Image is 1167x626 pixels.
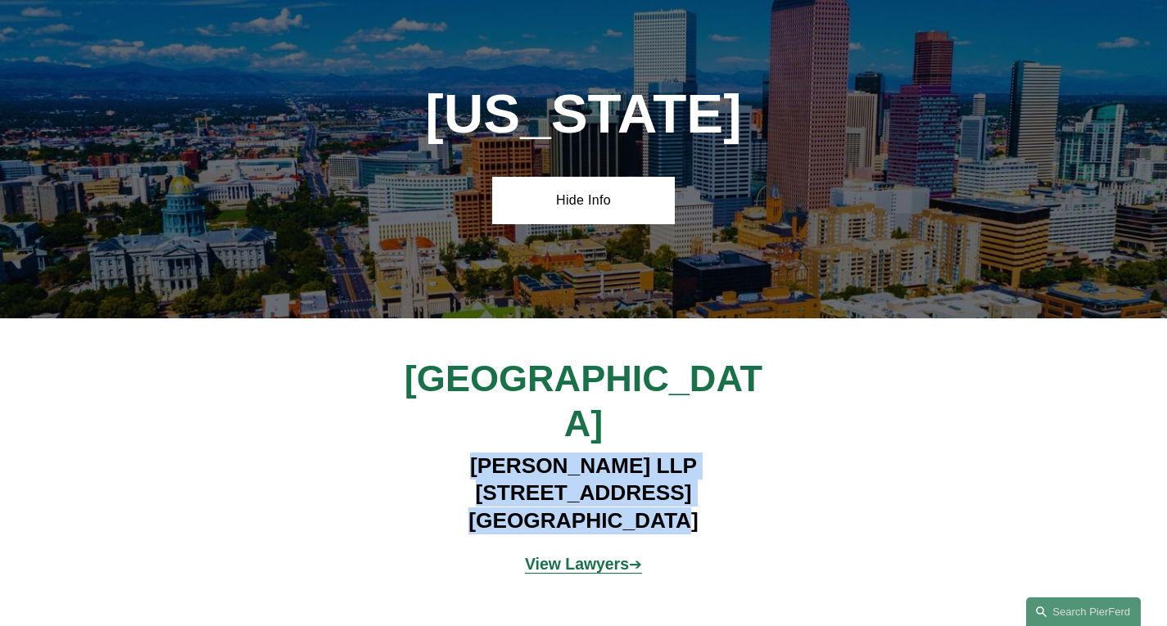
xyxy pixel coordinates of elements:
[355,83,812,146] h1: [US_STATE]
[525,555,642,573] a: View Lawyers➔
[492,177,675,224] a: Hide Info
[1026,597,1141,626] a: Search this site
[405,358,762,444] span: [GEOGRAPHIC_DATA]
[355,453,812,534] h4: [PERSON_NAME] LLP [STREET_ADDRESS] [GEOGRAPHIC_DATA]
[525,555,629,573] strong: View Lawyers
[525,555,642,573] span: ➔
